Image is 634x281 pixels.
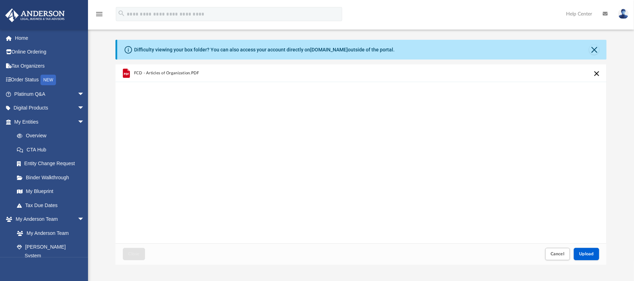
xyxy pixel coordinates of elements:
[115,64,607,265] div: Upload
[592,69,601,78] button: Cancel this upload
[5,73,95,87] a: Order StatusNEW
[10,226,88,240] a: My Anderson Team
[551,252,565,256] span: Cancel
[10,157,95,171] a: Entity Change Request
[545,248,570,260] button: Cancel
[134,46,395,54] div: Difficulty viewing your box folder? You can also access your account directly on outside of the p...
[310,47,348,52] a: [DOMAIN_NAME]
[10,170,95,185] a: Binder Walkthrough
[618,9,629,19] img: User Pic
[77,115,92,129] span: arrow_drop_down
[128,252,139,256] span: Close
[10,143,95,157] a: CTA Hub
[5,31,95,45] a: Home
[5,212,92,226] a: My Anderson Teamarrow_drop_down
[5,101,95,115] a: Digital Productsarrow_drop_down
[77,212,92,227] span: arrow_drop_down
[77,87,92,101] span: arrow_drop_down
[134,71,199,75] span: FCD - Articles of Organization.PDF
[95,10,103,18] i: menu
[10,185,92,199] a: My Blueprint
[40,75,56,85] div: NEW
[10,240,92,263] a: [PERSON_NAME] System
[118,10,125,17] i: search
[589,45,599,55] button: Close
[123,248,145,260] button: Close
[3,8,67,22] img: Anderson Advisors Platinum Portal
[77,101,92,115] span: arrow_drop_down
[115,64,607,243] div: grid
[5,59,95,73] a: Tax Organizers
[5,45,95,59] a: Online Ordering
[10,198,95,212] a: Tax Due Dates
[5,115,95,129] a: My Entitiesarrow_drop_down
[5,87,95,101] a: Platinum Q&Aarrow_drop_down
[95,13,103,18] a: menu
[10,129,95,143] a: Overview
